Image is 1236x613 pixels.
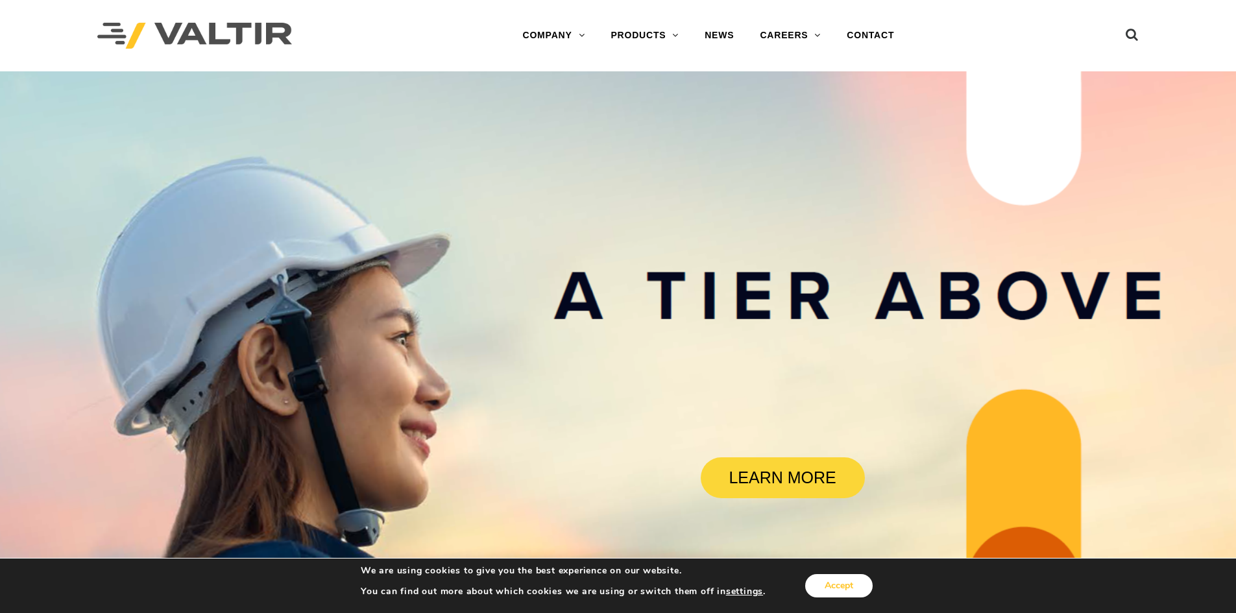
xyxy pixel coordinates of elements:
button: Accept [805,574,873,597]
p: We are using cookies to give you the best experience on our website. [361,565,766,577]
a: PRODUCTS [598,23,692,49]
a: CAREERS [747,23,834,49]
a: LEARN MORE [701,457,865,498]
img: Valtir [97,23,292,49]
a: COMPANY [509,23,598,49]
a: CONTACT [834,23,907,49]
button: settings [726,586,763,597]
a: NEWS [692,23,747,49]
p: You can find out more about which cookies we are using or switch them off in . [361,586,766,597]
